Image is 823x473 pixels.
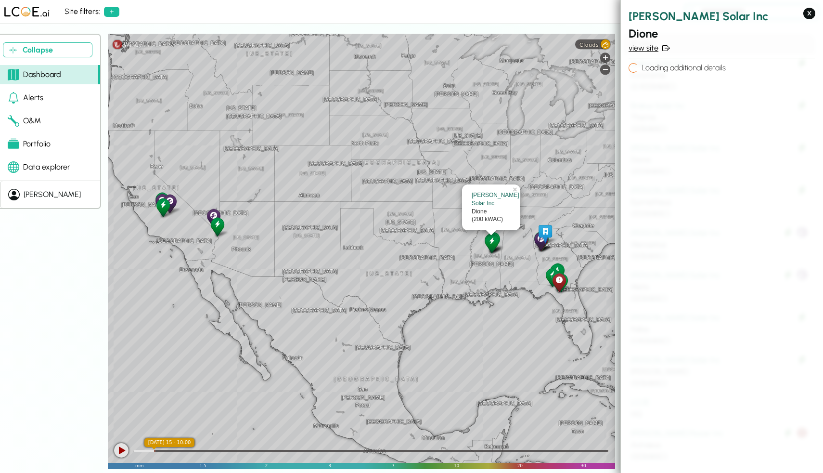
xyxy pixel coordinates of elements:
[472,208,511,216] div: Dione
[548,262,565,284] div: Styx
[579,41,599,48] span: Clouds
[64,6,100,17] div: Site filters:
[4,6,50,17] img: LCOE.ai
[8,92,43,104] div: Alerts
[629,42,815,54] a: view site
[483,232,500,253] div: Dione
[629,8,815,25] h2: [PERSON_NAME] Solar Inc
[803,8,815,19] button: X
[144,438,195,447] div: local time
[537,223,553,245] div: HQ
[549,270,566,292] div: Crius
[209,216,226,237] div: Eurynome
[483,233,500,254] div: Themis
[144,438,195,447] div: [DATE] 15 - 10:00
[532,230,549,252] div: Asteria
[8,161,70,173] div: Data explorer
[24,189,81,200] div: [PERSON_NAME]
[154,192,170,214] div: Clymene
[551,272,567,293] div: Astraeus
[484,232,501,253] div: Epimetheus
[549,262,566,283] div: Aura
[544,266,561,288] div: Cronus
[472,191,511,208] div: [PERSON_NAME] Solar Inc
[154,191,170,212] div: Eurybia
[154,197,171,218] div: Helios
[600,65,610,75] div: Zoom out
[600,53,610,63] div: Zoom in
[485,230,502,252] div: Hyperion
[3,42,92,57] button: Collapse
[472,215,511,223] div: (200 kWAC)
[205,207,222,229] div: Menoetius
[8,115,41,127] div: O&M
[8,69,61,80] div: Dashboard
[629,25,815,42] h2: Dione
[532,230,549,251] div: Theia
[512,184,520,191] a: ×
[8,138,51,150] div: Portfolio
[161,193,178,214] div: Metis
[638,62,726,74] h4: Loading additional details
